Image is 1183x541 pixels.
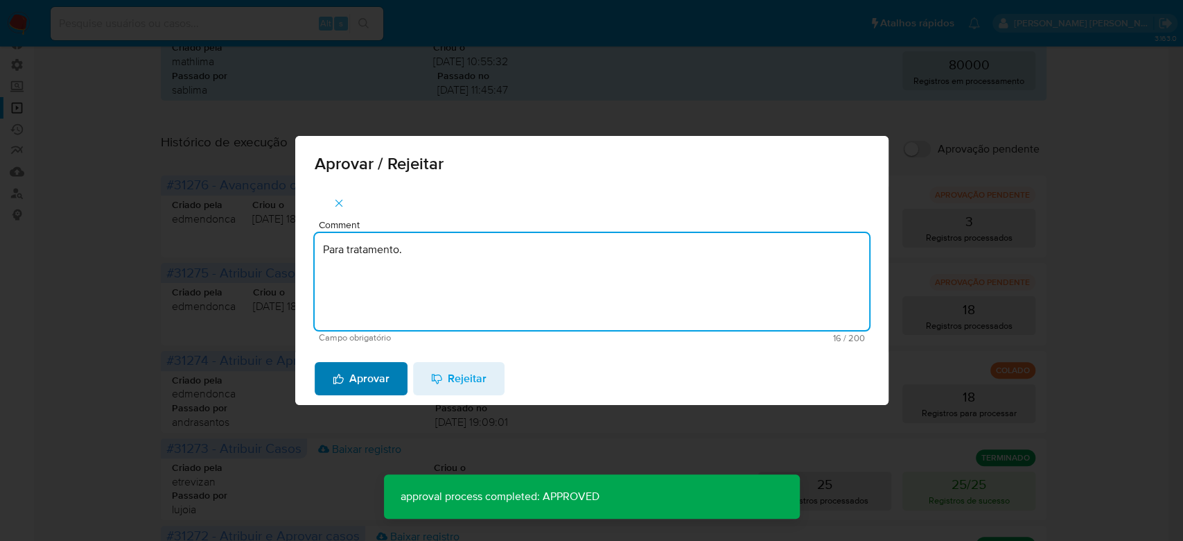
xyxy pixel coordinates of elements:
span: Aprovar [333,363,389,394]
button: Aprovar [315,362,408,395]
span: Máximo 200 caracteres [592,334,865,343]
span: Campo obrigatório [319,333,592,343]
span: Rejeitar [431,363,487,394]
textarea: Para tratamento. [315,233,869,330]
span: Comment [319,220,873,230]
span: Aprovar / Rejeitar [315,155,869,172]
button: Rejeitar [413,362,505,395]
